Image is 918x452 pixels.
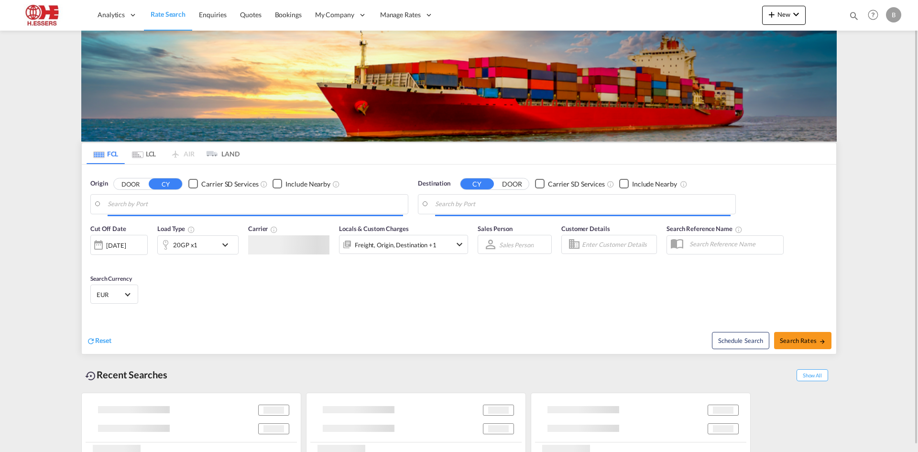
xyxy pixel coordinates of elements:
md-datepicker: Select [90,254,98,267]
span: Locals & Custom Charges [339,225,409,232]
div: Carrier SD Services [201,179,258,189]
div: icon-magnify [849,11,859,25]
span: Manage Rates [380,10,421,20]
md-tab-item: FCL [87,143,125,164]
md-checkbox: Checkbox No Ink [273,179,330,189]
md-icon: icon-chevron-down [790,9,802,20]
span: Help [865,7,881,23]
div: [DATE] [106,241,126,250]
span: Cut Off Date [90,225,126,232]
img: 690005f0ba9d11ee90968bb23dcea500.JPG [14,4,79,26]
button: CY [149,178,182,189]
span: Bookings [275,11,302,19]
md-icon: The selected Trucker/Carrierwill be displayed in the rate results If the rates are from another f... [270,226,278,233]
div: 20GP x1icon-chevron-down [157,235,239,254]
md-icon: icon-plus 400-fg [766,9,777,20]
md-pagination-wrapper: Use the left and right arrow keys to navigate between tabs [87,143,240,164]
md-tab-item: LCL [125,143,163,164]
md-checkbox: Checkbox No Ink [188,179,258,189]
md-icon: Your search will be saved by the below given name [735,226,743,233]
span: Customer Details [561,225,610,232]
div: Carrier SD Services [548,179,605,189]
md-checkbox: Checkbox No Ink [535,179,605,189]
div: Include Nearby [285,179,330,189]
span: My Company [315,10,354,20]
input: Search by Port [108,197,403,211]
div: Help [865,7,886,24]
md-icon: Unchecked: Ignores neighbouring ports when fetching rates.Checked : Includes neighbouring ports w... [680,180,688,188]
span: Show All [797,369,828,381]
span: Search Rates [780,337,826,344]
input: Search Reference Name [685,237,783,251]
span: Search Currency [90,275,132,282]
button: icon-plus 400-fgNewicon-chevron-down [762,6,806,25]
span: Sales Person [478,225,513,232]
md-icon: icon-chevron-down [454,239,465,250]
span: Destination [418,179,450,188]
span: Quotes [240,11,261,19]
div: icon-refreshReset [87,336,111,346]
span: Search Reference Name [667,225,743,232]
md-icon: icon-chevron-down [219,239,236,251]
md-select: Sales Person [498,238,535,252]
div: 20GP x1 [173,238,197,252]
input: Enter Customer Details [582,237,654,252]
span: Origin [90,179,108,188]
div: Freight Origin Destination Factory Stuffing [355,238,437,252]
md-select: Select Currency: € EUREuro [96,287,133,301]
md-icon: Unchecked: Ignores neighbouring ports when fetching rates.Checked : Includes neighbouring ports w... [332,180,340,188]
div: Recent Searches [81,364,171,386]
span: Reset [95,336,111,344]
span: Enquiries [199,11,227,19]
div: Freight Origin Destination Factory Stuffingicon-chevron-down [339,235,468,254]
span: New [766,11,802,18]
div: Include Nearby [632,179,677,189]
button: DOOR [114,178,147,189]
div: B [886,7,901,22]
img: LCL+%26+FCL+BACKGROUND.png [81,31,837,142]
input: Search by Port [435,197,731,211]
md-tab-item: LAND [201,143,240,164]
span: Carrier [248,225,278,232]
md-icon: icon-information-outline [187,226,195,233]
md-checkbox: Checkbox No Ink [619,179,677,189]
span: Load Type [157,225,195,232]
md-icon: Unchecked: Search for CY (Container Yard) services for all selected carriers.Checked : Search for... [607,180,614,188]
md-icon: icon-magnify [849,11,859,21]
button: DOOR [495,178,529,189]
md-icon: icon-arrow-right [819,338,826,345]
span: EUR [97,290,123,299]
md-icon: icon-backup-restore [85,370,97,382]
button: Search Ratesicon-arrow-right [774,332,831,349]
md-icon: Unchecked: Search for CY (Container Yard) services for all selected carriers.Checked : Search for... [260,180,268,188]
span: Rate Search [151,10,186,18]
button: CY [460,178,494,189]
div: Origin DOOR CY Checkbox No InkUnchecked: Search for CY (Container Yard) services for all selected... [82,165,836,354]
button: Note: By default Schedule search will only considerorigin ports, destination ports and cut off da... [712,332,769,349]
span: Analytics [98,10,125,20]
div: [DATE] [90,235,148,255]
md-icon: icon-refresh [87,337,95,345]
